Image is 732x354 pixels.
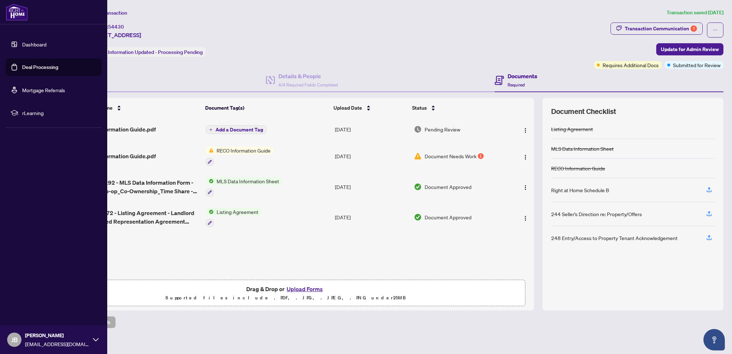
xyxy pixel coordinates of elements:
span: Required [508,82,525,88]
img: Logo [523,185,528,190]
th: Document Tag(s) [202,98,331,118]
span: Drag & Drop orUpload FormsSupported files include .PDF, .JPG, .JPEG, .PNG under25MB [46,280,525,306]
span: MLS Data Information Sheet [214,177,282,185]
img: logo [6,4,28,21]
h4: Details & People [278,72,338,80]
span: [EMAIL_ADDRESS][DOMAIN_NAME] [25,340,89,348]
div: RECO Information Guide [551,164,605,172]
span: plus [209,128,213,131]
a: Deal Processing [22,64,58,70]
th: Status [409,98,505,118]
button: Logo [520,124,531,135]
button: Logo [520,181,531,193]
span: ellipsis [713,28,718,33]
img: Logo [523,128,528,133]
span: 4/4 Required Fields Completed [278,82,338,88]
span: 54430 [108,24,124,30]
span: Information Updated - Processing Pending [108,49,203,55]
p: Supported files include .PDF, .JPG, .JPEG, .PNG under 25 MB [50,294,521,302]
span: Document Approved [425,213,471,221]
span: [STREET_ADDRESS] [89,31,141,39]
span: Pending Review [425,125,460,133]
button: Open asap [703,329,725,350]
img: Document Status [414,183,422,191]
th: Upload Date [331,98,409,118]
img: Status Icon [206,177,214,185]
span: Requires Additional Docs [603,61,659,69]
span: Drag & Drop or [246,284,325,294]
span: RECO Information Guide [214,146,273,154]
h4: Documents [508,72,537,80]
img: Document Status [414,152,422,160]
td: [DATE] [332,171,411,202]
span: RECO Information Guide.pdf [82,152,156,160]
button: Add a Document Tag [206,125,266,134]
img: Status Icon [206,146,214,154]
span: Upload Date [333,104,362,112]
button: Add a Document Tag [206,125,266,134]
button: Update for Admin Review [656,43,723,55]
article: Transaction saved [DATE] [667,9,723,17]
img: Logo [523,215,528,221]
div: 1 [691,25,697,32]
a: Mortgage Referrals [22,87,65,93]
span: JB [11,335,18,345]
span: Document Checklist [551,106,616,116]
th: (4) File Name [79,98,202,118]
a: Dashboard [22,41,46,48]
button: Status IconListing Agreement [206,208,261,227]
span: PropTx - 292 - MLS Data Information Form - Condo_Co-op_Co-Ownership_Time Share - Lease_Sub-Lease.pdf [82,178,200,195]
div: Listing Agreement [551,125,593,133]
img: Logo [523,154,528,160]
button: Transaction Communication1 [610,23,703,35]
button: Upload Forms [285,284,325,294]
span: Document Approved [425,183,471,191]
span: Add a Document Tag [216,127,263,132]
span: Document Needs Work [425,152,476,160]
span: RECO Information Guide.pdf [82,125,156,134]
td: [DATE] [332,118,411,141]
td: [DATE] [332,141,411,171]
span: Ontario 272 - Listing Agreement - Landlord Designated Representation Agreement Authority to Offer... [82,209,200,226]
img: Document Status [414,213,422,221]
div: 1 [478,153,484,159]
span: Submitted for Review [673,61,721,69]
span: [PERSON_NAME] [25,331,89,339]
span: Update for Admin Review [661,44,719,55]
div: 244 Seller’s Direction re: Property/Offers [551,210,642,218]
button: Logo [520,211,531,223]
button: Status IconRECO Information Guide [206,146,273,166]
img: Status Icon [206,208,214,216]
span: View Transaction [89,10,127,16]
img: Document Status [414,125,422,133]
td: [DATE] [332,202,411,233]
button: Logo [520,150,531,162]
div: Transaction Communication [625,23,697,34]
button: Status IconMLS Data Information Sheet [206,177,282,196]
div: MLS Data Information Sheet [551,145,614,153]
div: Right at Home Schedule B [551,186,609,194]
div: 248 Entry/Access to Property Tenant Acknowledgement [551,234,678,242]
span: Status [412,104,427,112]
span: rLearning [22,109,97,117]
span: Listing Agreement [214,208,261,216]
div: Status: [89,47,206,57]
